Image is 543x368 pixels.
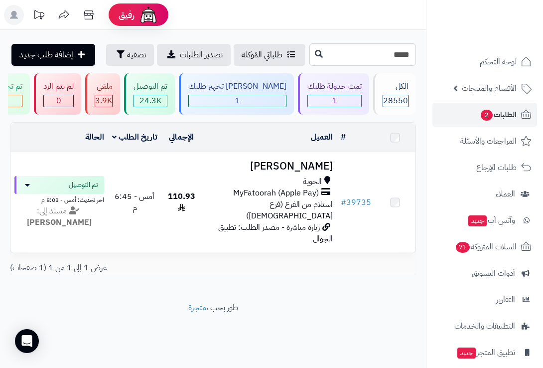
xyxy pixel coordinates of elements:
[432,235,537,259] a: السلات المتروكة71
[472,266,515,280] span: أدوات التسويق
[341,131,346,143] a: #
[206,161,333,172] h3: [PERSON_NAME]
[341,196,346,208] span: #
[19,49,73,61] span: إضافة طلب جديد
[134,95,167,107] div: 24289
[246,198,333,222] span: استلام من الفرع (فرع [DEMOGRAPHIC_DATA])
[169,131,194,143] a: الإجمالي
[188,302,206,314] a: متجرة
[2,262,423,274] div: عرض 1 إلى 1 من 1 (1 صفحات)
[476,161,517,175] span: طلبات الإرجاع
[468,215,487,226] span: جديد
[496,187,515,201] span: العملاء
[112,131,157,143] a: تاريخ الطلب
[188,81,286,92] div: [PERSON_NAME] تجهيز طلبك
[341,196,371,208] a: #39735
[127,49,146,61] span: تصفية
[371,73,418,115] a: الكل28550
[15,329,39,353] div: Open Intercom Messenger
[480,108,517,122] span: الطلبات
[432,341,537,365] a: تطبيق المتجرجديد
[480,55,517,69] span: لوحة التحكم
[432,129,537,153] a: المراجعات والأسئلة
[455,240,517,254] span: السلات المتروكة
[180,49,223,61] span: تصدير الطلبات
[95,95,112,107] div: 3881
[189,95,286,107] span: 1
[122,73,177,115] a: تم التوصيل 24.3K
[177,73,296,115] a: [PERSON_NAME] تجهيز طلبك 1
[383,95,408,107] span: 28550
[456,242,470,253] span: 71
[233,187,319,199] span: MyFatoorah (Apple Pay)
[462,81,517,95] span: الأقسام والمنتجات
[307,81,362,92] div: تمت جدولة طلبك
[467,213,515,227] span: وآتس آب
[432,288,537,312] a: التقارير
[296,73,371,115] a: تمت جدولة طلبك 1
[218,221,333,245] span: زيارة مباشرة - مصدر الطلب: تطبيق الجوال
[457,348,476,359] span: جديد
[11,44,95,66] a: إضافة طلب جديد
[157,44,231,66] a: تصدير الطلبات
[456,346,515,360] span: تطبيق المتجر
[7,205,112,228] div: مسند إلى:
[432,261,537,285] a: أدوات التسويق
[383,81,408,92] div: الكل
[432,314,537,338] a: التطبيقات والخدمات
[303,176,322,187] span: الحوية
[432,208,537,232] a: وآتس آبجديد
[43,81,74,92] div: لم يتم الرد
[44,95,73,107] span: 0
[115,190,154,214] span: أمس - 6:45 م
[481,110,493,121] span: 2
[85,131,104,143] a: الحالة
[432,182,537,206] a: العملاء
[475,28,534,49] img: logo-2.png
[95,95,112,107] span: 3.9K
[26,5,51,27] a: تحديثات المنصة
[496,293,515,307] span: التقارير
[27,216,92,228] strong: [PERSON_NAME]
[460,134,517,148] span: المراجعات والأسئلة
[311,131,333,143] a: العميل
[95,81,113,92] div: ملغي
[432,156,537,180] a: طلبات الإرجاع
[308,95,361,107] span: 1
[138,5,158,25] img: ai-face.png
[134,81,167,92] div: تم التوصيل
[83,73,122,115] a: ملغي 3.9K
[234,44,305,66] a: طلباتي المُوكلة
[14,194,104,204] div: اخر تحديث: أمس - 8:03 م
[432,50,537,74] a: لوحة التحكم
[168,190,195,214] span: 110.93
[454,319,515,333] span: التطبيقات والخدمات
[69,180,98,190] span: تم التوصيل
[432,103,537,127] a: الطلبات2
[119,9,135,21] span: رفيق
[242,49,282,61] span: طلباتي المُوكلة
[106,44,154,66] button: تصفية
[32,73,83,115] a: لم يتم الرد 0
[134,95,167,107] span: 24.3K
